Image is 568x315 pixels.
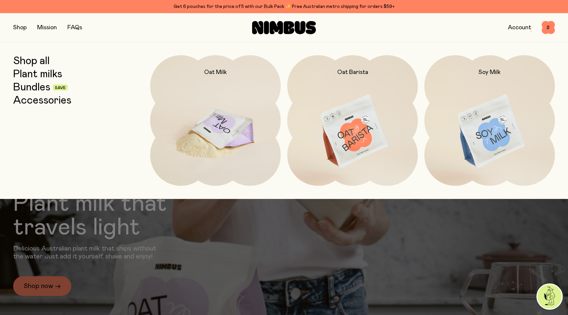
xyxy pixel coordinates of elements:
[542,21,555,34] button: 2
[424,55,555,186] a: Soy Milk
[287,55,418,186] a: Oat Barista
[150,55,281,186] a: Oat Milk
[537,284,562,309] img: agent
[204,68,227,76] h2: Oat Milk
[13,3,555,11] div: Get 6 pouches for the price of 5 with our Bulk Pack ✨ Free Australian metro shipping for orders $59+
[479,68,501,76] h2: Soy Milk
[67,25,82,31] a: FAQs
[13,82,50,93] a: Bundles
[55,86,66,90] span: Save
[37,25,57,31] a: Mission
[508,25,531,31] a: Account
[13,68,62,80] a: Plant milks
[13,95,71,107] a: Accessories
[337,68,368,76] h2: Oat Barista
[13,55,50,67] a: Shop all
